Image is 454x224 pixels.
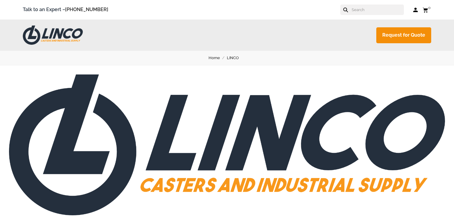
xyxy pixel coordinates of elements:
[209,55,227,61] a: Home
[351,5,404,15] input: Search
[227,55,246,61] a: LINCO
[23,26,83,45] img: LINCO CASTERS & INDUSTRIAL SUPPLY
[428,5,431,10] span: 0
[23,6,108,14] span: Talk to an Expert –
[376,27,431,43] a: Request for Quote
[422,6,431,14] a: 0
[65,7,108,12] a: [PHONE_NUMBER]
[413,7,418,13] a: Log in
